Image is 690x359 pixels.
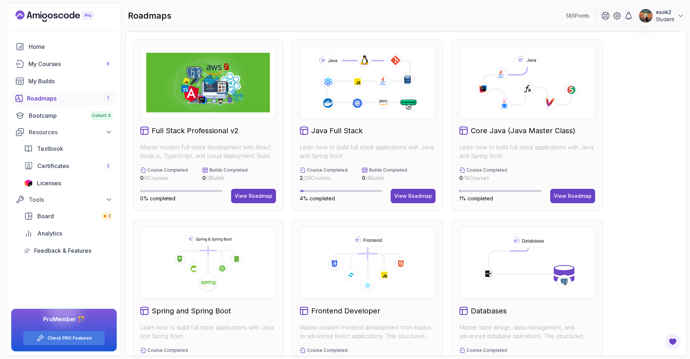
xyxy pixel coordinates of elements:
[459,174,507,182] p: / 18 Courses
[459,143,595,160] p: Learn how to build full stack applications with Java and Spring Boot
[300,195,335,201] span: 4% completed
[459,323,595,340] p: Master table design, data management, and advanced database operations. This structured learning ...
[20,141,117,156] a: textbook
[307,348,348,353] p: Course Completed
[147,348,188,353] p: Course Completed
[362,175,365,181] span: 0
[11,108,117,123] a: bootcamp
[394,192,432,200] div: View Roadmap
[311,306,380,316] h2: Frontend Developer
[140,323,276,340] p: Learn how to build full stack applications with Java and Spring Boot
[140,143,276,160] p: Master modern full-stack development with React, Node.js, TypeScript, and cloud deployment. Build...
[128,10,171,22] h2: roadmaps
[202,174,248,182] p: / 3 Builds
[107,61,110,67] span: 6
[152,306,231,316] h2: Spring and Spring Boot
[300,323,436,340] p: Master modern frontend development from basics to advanced React applications. This structured le...
[11,74,117,88] a: builds
[11,126,117,139] button: Resources
[20,176,117,190] a: licenses
[369,167,407,173] p: Builds Completed
[28,77,112,85] div: My Builds
[37,229,62,238] span: Analytics
[140,175,143,181] span: 0
[23,331,105,345] button: Check PRO Features
[11,91,117,106] a: roadmaps
[471,126,575,136] h2: Core Java (Java Master Class)
[27,94,112,103] div: Roadmaps
[24,179,33,187] img: jetbrains icon
[37,212,54,220] span: Board
[210,167,248,173] p: Builds Completed
[307,167,348,173] p: Course Completed
[146,53,270,112] img: Full Stack Professional v2
[37,162,69,170] span: Certificates
[37,179,61,187] span: Licenses
[300,175,303,181] span: 2
[29,42,112,51] div: Home
[28,60,112,68] div: My Courses
[147,167,188,173] p: Course Completed
[300,143,436,160] p: Learn how to build full stack applications with Java and Spring Boot
[656,16,674,23] p: Student
[202,175,206,181] span: 0
[459,175,463,181] span: 0
[11,39,117,54] a: home
[656,9,674,16] p: esok2
[11,57,117,71] a: courses
[37,144,63,153] span: Textbook
[29,128,112,136] div: Resources
[471,306,507,316] h2: Databases
[152,126,239,136] h2: Full Stack Professional v2
[107,95,110,101] span: 7
[459,195,493,201] span: 1% completed
[466,167,507,173] p: Course Completed
[639,9,684,23] button: user profile imageesok2Student
[300,174,348,182] p: / 29 Courses
[140,174,188,182] p: / 6 Courses
[391,189,436,203] button: View Roadmap
[108,213,111,219] span: 3
[140,195,175,201] span: 0% completed
[566,12,589,19] p: 585 Points
[231,189,276,203] button: View Roadmap
[29,111,112,120] div: Bootcamp
[550,189,595,203] button: View Roadmap
[235,192,272,200] div: View Roadmap
[362,174,407,182] p: / 4 Builds
[15,10,110,22] a: Landing page
[20,243,117,258] a: feedback
[34,246,91,255] span: Feedback & Features
[107,163,110,169] span: 2
[466,348,507,353] p: Course Completed
[20,159,117,173] a: certificates
[47,335,92,341] a: Check PRO Features
[554,192,592,200] div: View Roadmap
[639,9,653,23] img: user profile image
[311,126,363,136] h2: Java Full Stack
[20,209,117,223] a: board
[29,195,112,204] div: Tools
[20,226,117,241] a: analytics
[645,314,690,348] iframe: chat widget
[92,113,111,118] span: Cohort 3
[11,193,117,206] button: Tools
